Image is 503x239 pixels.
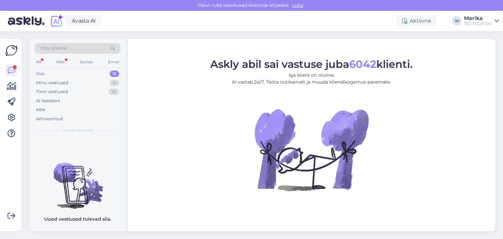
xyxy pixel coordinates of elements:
[464,21,492,26] div: TEZ TOUR OÜ
[55,58,66,66] div: Web
[210,71,413,85] p: Iga klient on oluline. AI vastab 24/7. Tööta nutikamalt ja muuda kliendikogemus paremaks.
[452,16,461,26] div: M
[110,80,119,86] div: 0
[29,151,126,210] img: No chats
[397,15,437,27] div: Aktiivne
[36,116,63,122] div: Arhiveeritud
[63,127,93,133] span: Uued vestlused
[108,89,119,95] div: 16
[210,57,413,70] span: Askly abil sai vastuse juba klienti.
[36,98,60,104] div: AI Assistent
[110,70,119,77] div: 0
[464,16,499,26] a: MarikaTEZ TOUR OÜ
[107,58,121,66] div: Email
[349,57,376,70] b: 6042
[5,44,18,57] img: Askly Logo
[36,107,46,113] div: Kõik
[66,15,101,27] a: Avasta AI
[36,89,68,95] div: Tiimi vestlused
[36,80,68,86] div: Minu vestlused
[252,90,370,209] img: No Chat active
[290,2,305,8] span: Luba
[78,58,94,66] div: Socials
[35,58,42,66] div: All
[44,216,111,223] p: Uued vestlused tulevad siia.
[464,16,492,21] div: Marika
[36,70,45,77] div: Uus
[50,14,64,28] img: explore-ai
[41,45,67,52] span: Otsi kliente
